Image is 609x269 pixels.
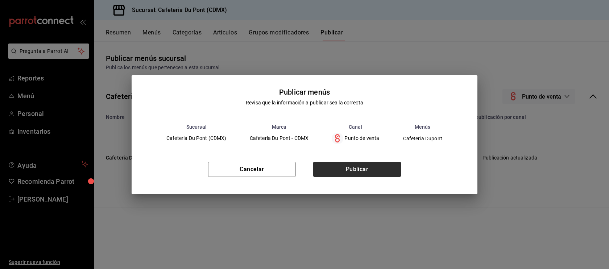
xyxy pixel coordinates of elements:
div: Revisa que la información a publicar sea la correcta [246,99,363,107]
td: Cafeteria Du Pont - CDMX [238,130,320,147]
span: Cafeteria Dupont [403,136,442,141]
button: Cancelar [208,162,296,177]
button: Publicar [313,162,401,177]
th: Menús [391,124,454,130]
th: Sucursal [155,124,238,130]
td: Cafeteria Du Pont (CDMX) [155,130,238,147]
th: Marca [238,124,320,130]
div: Publicar menús [279,87,330,98]
th: Canal [320,124,391,130]
div: Punto de venta [332,133,379,144]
